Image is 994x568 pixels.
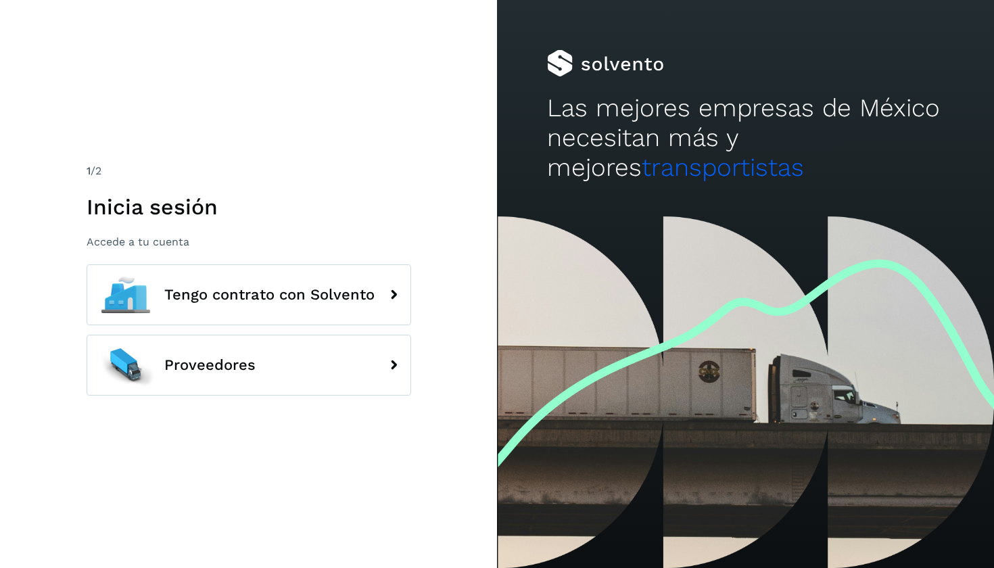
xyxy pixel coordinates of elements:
p: Accede a tu cuenta [87,235,411,248]
span: Proveedores [164,357,256,373]
span: Tengo contrato con Solvento [164,287,375,303]
h2: Las mejores empresas de México necesitan más y mejores [547,93,945,183]
div: /2 [87,163,411,179]
h1: Inicia sesión [87,194,411,220]
span: transportistas [642,153,804,182]
button: Tengo contrato con Solvento [87,264,411,325]
button: Proveedores [87,335,411,396]
span: 1 [87,164,91,177]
